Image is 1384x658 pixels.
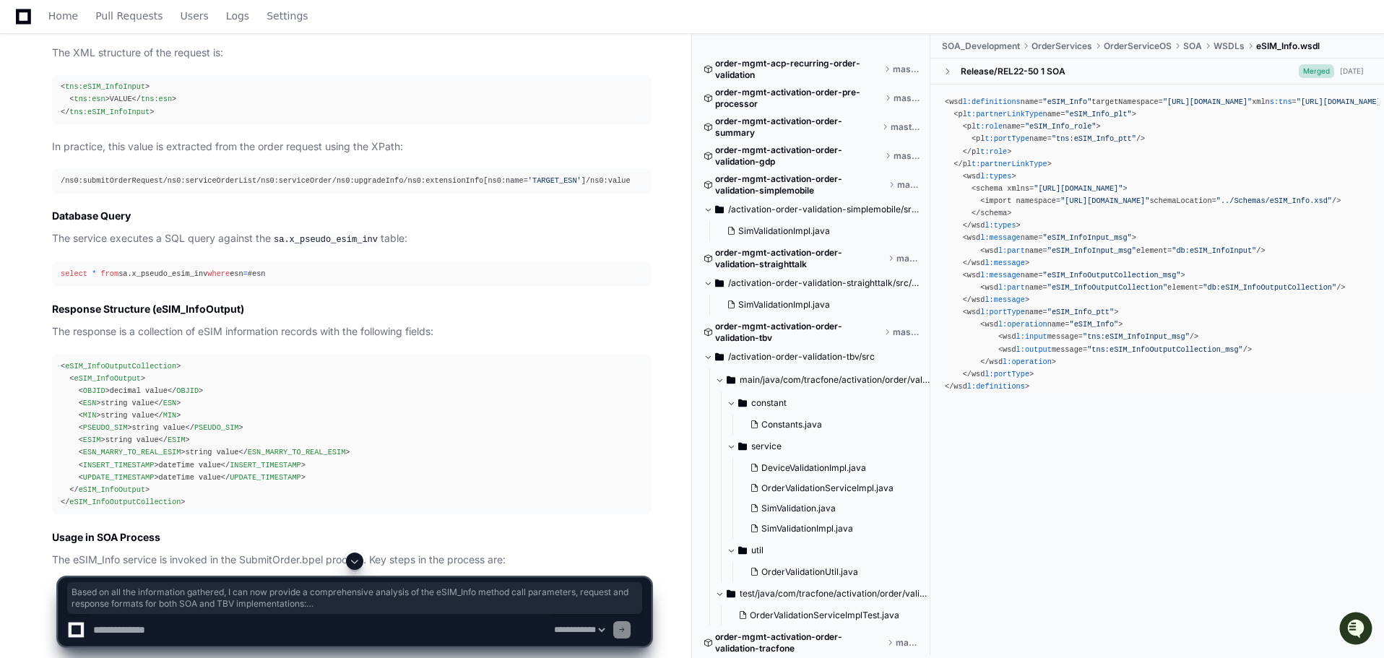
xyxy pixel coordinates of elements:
[1065,110,1131,118] span: "eSIM_Info_plt"
[52,530,651,545] h3: Usage in SOA Process
[1031,40,1092,52] span: OrderServices
[83,386,105,395] span: OBJID
[715,87,882,110] span: order-mgmt-activation-order-pre-processor
[83,448,181,456] span: ESN_MARRY_TO_REAL_ESIM
[740,374,931,386] span: main/java/com/tracfone/activation/order/validation/tbv
[141,95,172,103] span: tns:esn
[52,45,651,61] p: The XML structure of the request is:
[176,386,199,395] span: OBJID
[79,399,101,407] span: < >
[79,485,145,494] span: eSIM_InfoOutput
[83,473,155,482] span: UPDATE_TIMESTAMP
[744,478,922,498] button: OrderValidationServiceImpl.java
[738,394,747,412] svg: Directory
[1060,196,1149,205] span: "[URL][DOMAIN_NAME]"
[49,108,237,122] div: Start new chat
[761,482,894,494] span: OrderValidationServiceImpl.java
[1299,64,1334,78] span: Merged
[738,438,747,455] svg: Directory
[61,82,150,91] span: < >
[728,351,875,363] span: /activation-order-validation-tbv/src
[1183,40,1202,52] span: SOA
[224,155,263,172] button: See all
[1043,271,1181,280] span: "eSIM_InfoOutputCollection_msg"
[221,473,306,482] span: </ >
[728,204,920,215] span: /activation-order-validation-simplemobile/src/main/java/com/tracfone/activation/order/validation/...
[69,485,150,494] span: </ >
[761,419,822,430] span: Constants.java
[168,386,203,395] span: </ >
[1083,332,1190,341] span: "tns:eSIM_InfoInput_msg"
[74,374,141,383] span: eSIM_InfoOutput
[48,12,78,20] span: Home
[79,386,110,395] span: < >
[69,108,150,116] span: tns:eSIM_InfoInput
[61,108,154,116] span: </ >
[744,498,922,519] button: SimValidation.java
[1070,320,1119,329] span: "eSIM_Info"
[1043,98,1092,106] span: "eSIM_Info"
[1043,233,1132,242] span: "eSIM_InfoInput_msg"
[715,144,882,168] span: order-mgmt-activation-order-validation-gdp
[132,95,177,103] span: </ >
[79,448,186,456] span: < >
[79,461,159,469] span: < >
[894,150,920,162] span: master
[65,362,176,371] span: eSIM_InfoOutputCollection
[83,436,101,444] span: ESIM
[52,209,651,223] h3: Database Query
[168,436,186,444] span: ESIM
[102,225,175,237] a: Powered byPylon
[985,134,1029,143] span: t:portType
[704,345,920,368] button: /activation-order-validation-tbv/src
[1016,345,1052,354] span: l:output
[751,545,764,556] span: util
[976,122,1003,131] span: t:role
[744,415,922,435] button: Constants.java
[1047,283,1167,292] span: "eSIM_InfoOutputCollection"
[61,360,642,509] div: decimal value string value string value string value string value string value dateTime value dat...
[1003,358,1052,366] span: l:operation
[980,233,1020,242] span: l:message
[715,274,724,292] svg: Directory
[727,391,931,415] button: constant
[243,269,248,278] span: =
[69,498,181,506] span: eSIM_InfoOutputCollection
[761,462,866,474] span: DeviceValidationImpl.java
[186,423,243,432] span: </ >
[100,269,118,278] span: from
[159,436,190,444] span: </ >
[79,436,105,444] span: < >
[79,473,159,482] span: < >
[715,58,881,81] span: order-mgmt-acp-recurring-order-validation
[715,201,724,218] svg: Directory
[83,411,96,420] span: MIN
[271,233,381,246] code: sa.x_pseudo_esim_inv
[1338,610,1377,649] iframe: Open customer support
[61,269,87,278] span: select
[83,461,155,469] span: INSERT_TIMESTAMP
[704,272,920,295] button: /activation-order-validation-straighttalk/src/main/java/com/tracfone/activation/order/validation/...
[267,12,308,20] span: Settings
[52,302,651,316] h3: Response Structure (eSIM_InfoOutput)
[738,299,830,311] span: SimValidationImpl.java
[751,397,787,409] span: constant
[980,308,1025,316] span: l:portType
[52,324,651,340] p: The response is a collection of eSIM information records with the following fields:
[45,194,117,205] span: [PERSON_NAME]
[61,81,642,118] div: VALUE
[1256,40,1320,52] span: eSIM_Info.wsdl
[128,194,157,205] span: [DATE]
[961,66,1065,77] div: Release/REL22-50 1 SOA
[963,98,1021,106] span: l:definitions
[144,226,175,237] span: Pylon
[72,586,638,610] span: Based on all the information gathered, I can now provide a comprehensive analysis of the eSIM_Inf...
[738,542,747,559] svg: Directory
[896,253,920,264] span: master
[1163,98,1252,106] span: "[URL][DOMAIN_NAME]"
[14,14,43,43] img: PlayerZero
[721,221,911,241] button: SimValidationImpl.java
[1034,184,1123,193] span: "[URL][DOMAIN_NAME]"
[985,370,1029,378] span: l:portType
